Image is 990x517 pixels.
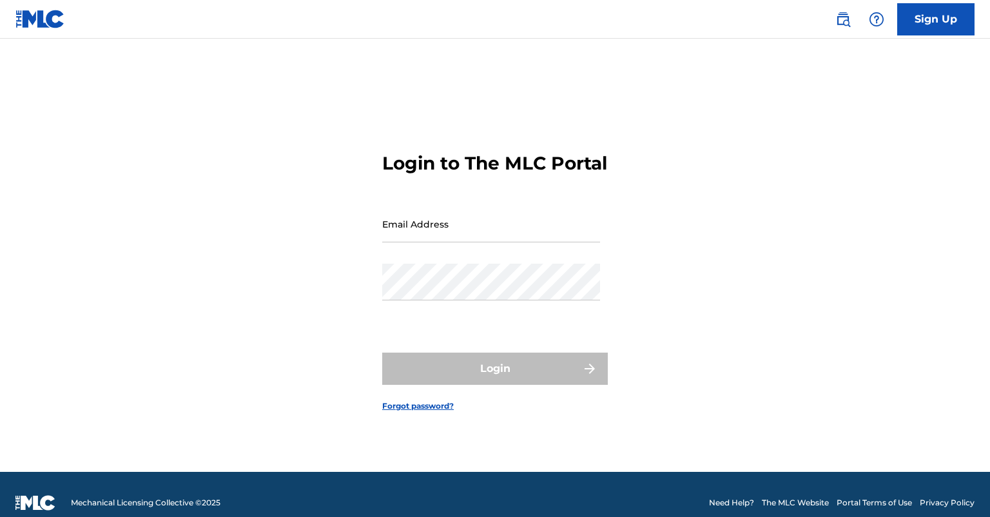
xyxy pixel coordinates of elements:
[897,3,975,35] a: Sign Up
[382,152,607,175] h3: Login to The MLC Portal
[864,6,889,32] div: Help
[920,497,975,509] a: Privacy Policy
[830,6,856,32] a: Public Search
[835,12,851,27] img: search
[837,497,912,509] a: Portal Terms of Use
[382,400,454,412] a: Forgot password?
[71,497,220,509] span: Mechanical Licensing Collective © 2025
[762,497,829,509] a: The MLC Website
[15,10,65,28] img: MLC Logo
[15,495,55,511] img: logo
[709,497,754,509] a: Need Help?
[869,12,884,27] img: help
